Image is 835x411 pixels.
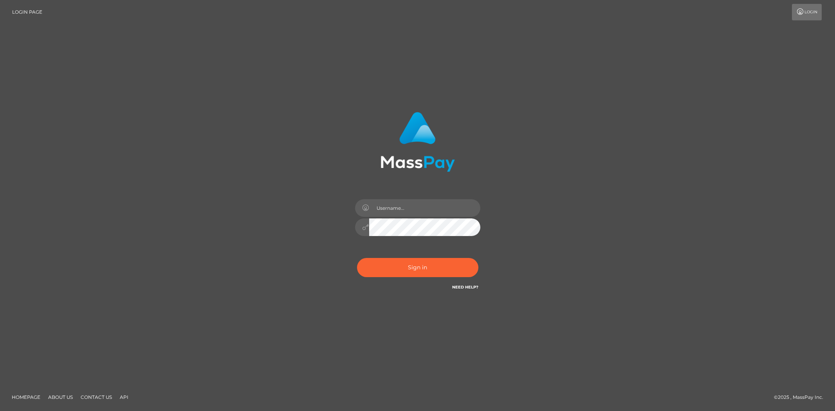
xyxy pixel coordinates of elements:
a: Login Page [12,4,42,20]
div: © 2025 , MassPay Inc. [774,393,829,402]
a: Homepage [9,391,43,403]
a: Need Help? [452,285,478,290]
a: Contact Us [78,391,115,403]
a: Login [792,4,822,20]
img: MassPay Login [381,112,455,172]
a: API [117,391,132,403]
input: Username... [369,199,480,217]
button: Sign in [357,258,478,277]
a: About Us [45,391,76,403]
